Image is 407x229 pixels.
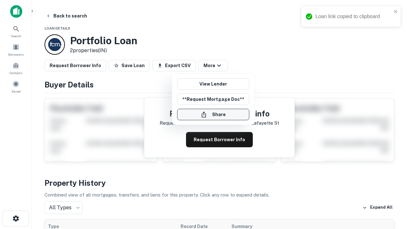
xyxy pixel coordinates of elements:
div: Loan link copied to clipboard [315,13,392,20]
iframe: Chat Widget [375,178,407,209]
button: close [394,9,398,15]
a: View Lender [177,78,249,90]
button: Share [177,109,249,120]
button: **Request Mortgage Doc** [177,94,249,105]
